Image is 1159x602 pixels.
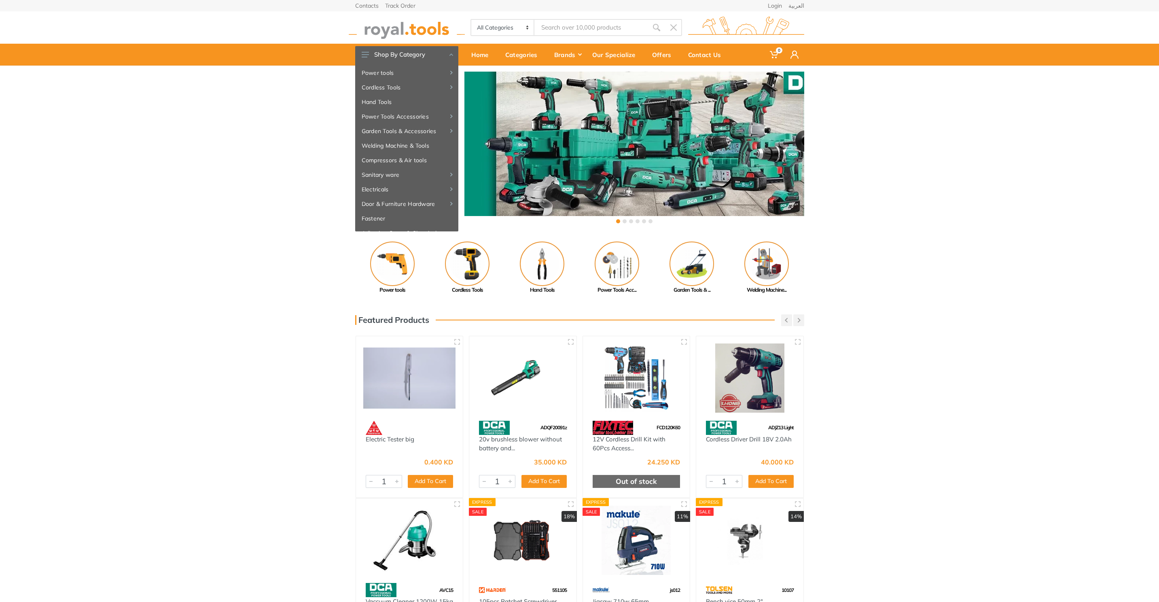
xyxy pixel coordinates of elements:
img: royal.tools Logo [688,17,804,39]
a: Hand Tools [355,95,458,109]
div: Hand Tools [505,286,580,294]
a: Contacts [355,3,379,8]
div: Power Tools Acc... [580,286,655,294]
img: Royal - Welding Machine & Tools [744,242,789,286]
span: 551105 [552,587,567,593]
div: 40.000 KD [761,459,794,465]
img: Royal - Cordless Tools [445,242,489,286]
span: ADJZ13 Light [768,424,794,430]
a: Hand Tools [505,242,580,294]
div: Welding Machine... [729,286,804,294]
div: 11% [675,511,690,522]
span: 0 [776,47,782,53]
div: 35.000 KD [534,459,567,465]
img: Royal Tools - Jigsaw 710w 65mm [590,506,683,575]
div: Home [466,46,500,63]
span: AVC15 [439,587,453,593]
a: Login [768,3,782,8]
img: 58.webp [479,421,510,435]
span: 10107 [782,587,794,593]
img: Royal Tools - Electric Tester big [363,343,456,413]
a: Adhesive, Spray & Chemical [355,226,458,240]
a: Fastener [355,211,458,226]
button: Shop By Category [355,46,458,63]
a: Electric Tester big [366,435,414,443]
img: 64.webp [706,583,732,597]
div: Categories [500,46,549,63]
a: Power tools [355,242,430,294]
a: Cordless Tools [355,80,458,95]
a: Categories [500,44,549,66]
img: Royal - Power tools [370,242,415,286]
a: Our Specialize [587,44,646,66]
a: Welding Machine... [729,242,804,294]
span: js012 [670,587,680,593]
div: 0.400 KD [424,459,453,465]
a: Sanitary ware [355,167,458,182]
button: Add To Cart [408,475,453,488]
div: Express [696,498,723,506]
img: Royal Tools - Vaccuum Cleaner 1200W 15kg [363,506,456,575]
div: SALE [696,508,714,516]
div: Garden Tools & ... [655,286,729,294]
a: 20v brushless blower without battery and... [479,435,562,452]
img: 59.webp [593,583,610,597]
a: Cordless Driver Drill 18V 2.0Ah [706,435,792,443]
img: royal.tools Logo [349,17,465,39]
div: 14% [788,511,804,522]
div: 24.250 KD [647,459,680,465]
span: ADQF20091z [540,424,567,430]
input: Site search [534,19,648,36]
a: Electricals [355,182,458,197]
a: Compressors & Air tools [355,153,458,167]
a: 0 [764,44,785,66]
img: 58.webp [706,421,737,435]
img: Royal Tools - Cordless Driver Drill 18V 2.0Ah [703,343,796,413]
a: Offers [646,44,682,66]
img: Royal - Hand Tools [520,242,564,286]
div: Express [469,498,496,506]
div: Cordless Tools [430,286,505,294]
a: Track Order [385,3,415,8]
div: Brands [549,46,587,63]
button: Add To Cart [521,475,567,488]
img: Royal - Garden Tools & Accessories [670,242,714,286]
a: Power Tools Acc... [580,242,655,294]
div: Express [583,498,609,506]
img: 121.webp [479,583,506,597]
img: Royal Tools - Bench vice 50mm 2 [703,506,796,575]
a: Power tools [355,66,458,80]
h3: Featured Products [355,315,429,325]
div: Out of stock [593,475,680,488]
img: Royal Tools - 105pcs Ratchet Screwdriver Set [477,506,569,575]
a: Welding Machine & Tools [355,138,458,153]
img: 61.webp [366,421,383,435]
a: Garden Tools & Accessories [355,124,458,138]
a: العربية [788,3,804,8]
a: Garden Tools & ... [655,242,729,294]
img: Royal Tools - 12V Cordless Drill Kit with 60Pcs Accessories [590,343,683,413]
div: Contact Us [682,46,732,63]
a: Cordless Tools [430,242,505,294]
div: SALE [469,508,487,516]
div: Our Specialize [587,46,646,63]
span: FCD120K60 [657,424,680,430]
a: Door & Furniture Hardware [355,197,458,211]
div: Power tools [355,286,430,294]
button: Add To Cart [748,475,794,488]
a: Power Tools Accessories [355,109,458,124]
img: Royal - Power Tools Accessories [595,242,639,286]
div: Offers [646,46,682,63]
img: Royal Tools - 20v brushless blower without battery and charger [477,343,569,413]
div: 18% [561,511,577,522]
select: Category [471,20,535,35]
div: SALE [583,508,600,516]
a: 12V Cordless Drill Kit with 60Pcs Access... [593,435,665,452]
a: Home [466,44,500,66]
a: Contact Us [682,44,732,66]
img: 115.webp [593,421,633,435]
img: 58.webp [366,583,396,597]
